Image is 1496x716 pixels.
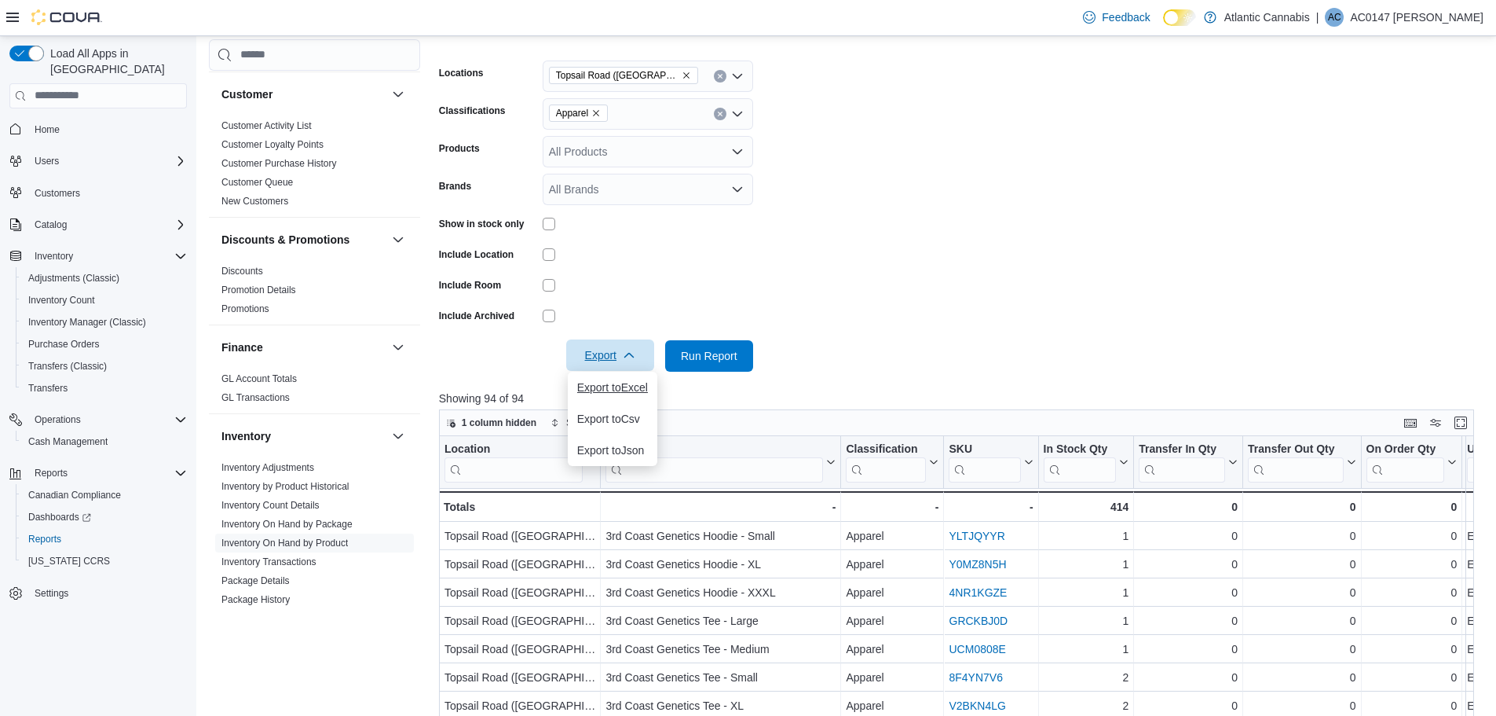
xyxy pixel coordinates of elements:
span: Export to Csv [577,413,648,425]
span: Cash Management [28,435,108,448]
a: [US_STATE] CCRS [22,552,116,571]
div: 0 [1366,583,1457,602]
span: Home [35,123,60,136]
span: Discounts [221,265,263,277]
div: 0 [1139,555,1238,574]
button: Operations [3,409,193,431]
button: In Stock Qty [1043,442,1128,482]
button: Operations [28,410,87,429]
div: 0 [1366,696,1457,715]
button: Inventory [389,427,408,446]
div: 0 [1248,611,1355,630]
a: Inventory Adjustments [221,462,314,473]
div: 3rd Coast Genetics Tee - Large [605,611,836,630]
div: 1 [1043,611,1128,630]
a: Customer Loyalty Points [221,139,324,150]
div: Transfer Out Qty [1248,442,1343,482]
button: Inventory Manager (Classic) [16,311,193,333]
div: 0 [1248,498,1355,516]
div: 0 [1366,640,1457,659]
div: Transfer Out Qty [1248,442,1343,457]
button: Sort fields [544,413,614,432]
span: AC [1328,8,1341,27]
button: Run Report [665,340,753,372]
div: Apparel [846,611,938,630]
button: Adjustments (Classic) [16,267,193,289]
span: Customer Loyalty Points [221,138,324,151]
button: Location [444,442,595,482]
span: Users [28,152,187,171]
button: Purchase Orders [16,333,193,355]
a: Transfers [22,379,74,398]
a: Settings [28,584,75,603]
button: Finance [389,338,408,357]
div: Apparel [846,668,938,687]
span: Reports [28,464,187,483]
div: 3rd Coast Genetics Tee - XL [605,696,836,715]
span: Transfers [28,382,68,395]
span: Package History [221,593,290,606]
button: Settings [3,582,193,604]
a: 4NR1KGZE [949,586,1007,599]
div: 0 [1366,527,1457,545]
a: GL Account Totals [221,373,297,384]
button: Keyboard shortcuts [1401,413,1420,432]
span: Sort fields [566,417,608,429]
a: Home [28,120,66,139]
div: 3rd Coast Genetics Tee - Medium [605,640,836,659]
span: Settings [35,587,68,600]
a: Inventory Transactions [221,556,316,567]
div: On Order Qty [1366,442,1444,482]
h3: Discounts & Promotions [221,232,349,248]
span: Promotions [221,303,269,315]
button: Open list of options [731,145,744,158]
button: Open list of options [731,108,744,120]
img: Cova [31,9,102,25]
button: SKU [949,442,1033,482]
span: New Customers [221,195,288,207]
button: Customers [3,182,193,204]
h3: Finance [221,340,263,355]
button: On Order Qty [1366,442,1457,482]
span: Settings [28,583,187,603]
button: Users [28,152,65,171]
div: Apparel [846,583,938,602]
div: 2 [1043,696,1128,715]
div: Topsail Road ([GEOGRAPHIC_DATA][PERSON_NAME]) [444,611,595,630]
div: Topsail Road ([GEOGRAPHIC_DATA][PERSON_NAME]) [444,583,595,602]
a: Canadian Compliance [22,486,127,505]
button: Home [3,118,193,141]
nav: Complex example [9,112,187,646]
span: Canadian Compliance [28,489,121,501]
a: Customer Activity List [221,120,312,131]
div: Topsail Road ([GEOGRAPHIC_DATA][PERSON_NAME]) [444,640,595,659]
span: Inventory [28,247,187,266]
p: | [1316,8,1319,27]
button: Catalog [28,215,73,234]
div: Topsail Road ([GEOGRAPHIC_DATA][PERSON_NAME]) [444,668,595,687]
span: GL Transactions [221,391,290,404]
button: Classification [846,442,938,482]
button: Enter fullscreen [1451,413,1470,432]
a: Discounts [221,266,263,277]
a: Purchase Orders [22,335,106,354]
div: 1 [1043,583,1128,602]
div: Product [605,442,823,482]
button: Export toCsv [568,403,657,435]
span: Export to Json [577,444,648,457]
button: Canadian Compliance [16,484,193,506]
span: GL Account Totals [221,373,297,385]
button: Product [605,442,836,482]
a: Cash Management [22,432,114,451]
div: 0 [1139,611,1238,630]
div: Apparel [846,527,938,545]
a: Adjustments (Classic) [22,269,126,288]
div: 3rd Coast Genetics Hoodie - Small [605,527,836,545]
span: Feedback [1102,9,1150,25]
button: Discounts & Promotions [389,230,408,249]
button: Reports [3,462,193,484]
div: 0 [1139,498,1238,516]
input: Dark Mode [1163,9,1196,26]
a: GRCKBJ0D [949,615,1008,627]
div: Transfer In Qty [1139,442,1225,482]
